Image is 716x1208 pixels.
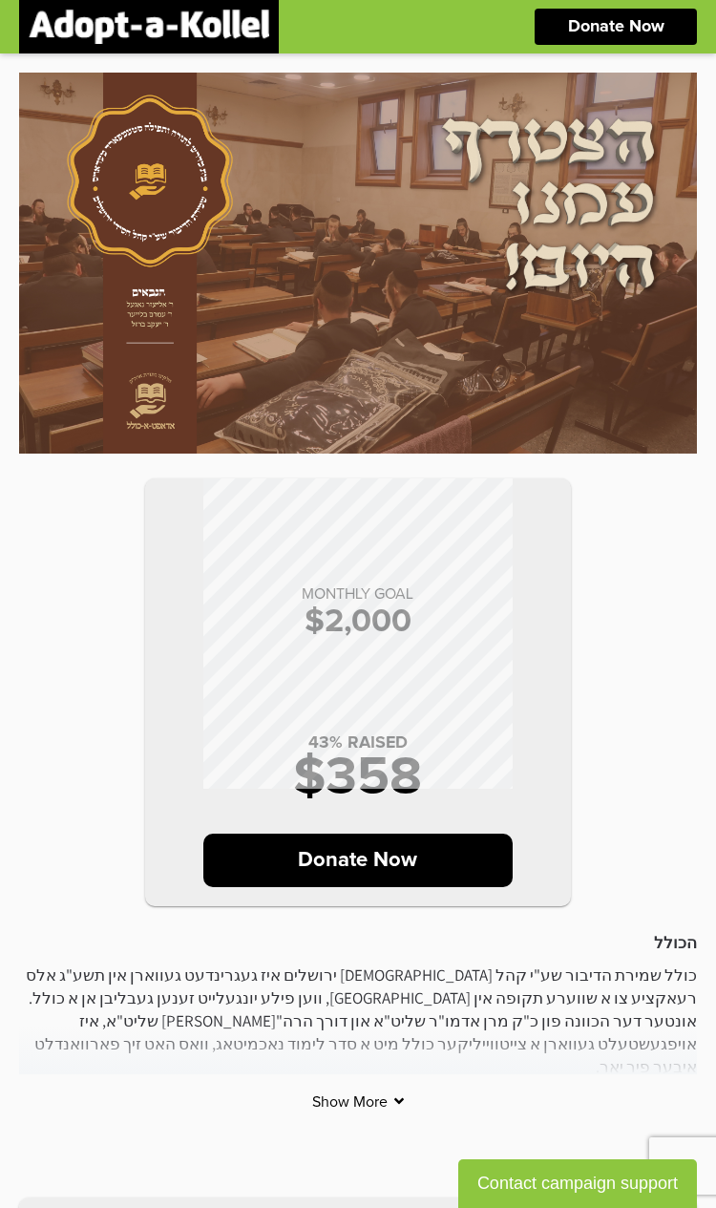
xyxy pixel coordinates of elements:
[164,605,552,638] p: $
[568,18,664,35] p: Donate Now
[458,1159,697,1208] button: Contact campaign support
[164,586,552,602] p: MONTHLY GOAL
[19,1093,697,1110] p: Show More
[26,964,697,1077] span: כולל שמירת הדיבור שע"י קהל [DEMOGRAPHIC_DATA] ירושלים איז געגרינדעט געווארן אין תשע"ג אלס רעאקציע...
[19,73,697,454] img: a5r73GM8cT.qcHOzV2DI4.jpg
[654,932,697,953] strong: הכולל
[29,10,269,44] img: logonobg.png
[203,834,514,887] p: Donate Now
